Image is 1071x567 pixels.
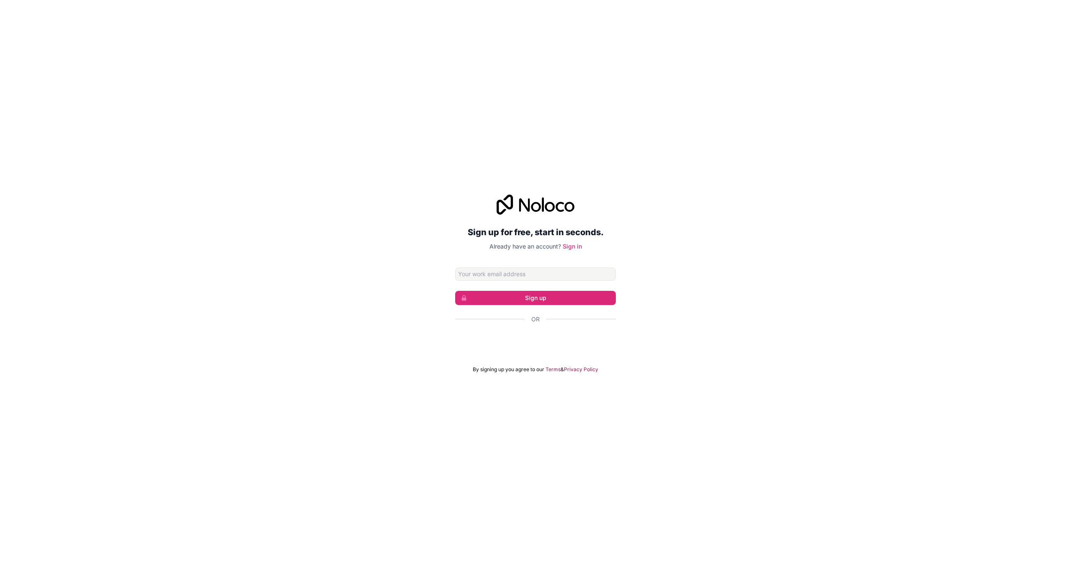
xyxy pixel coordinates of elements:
button: Sign up [455,291,616,305]
a: Terms [546,366,561,373]
h2: Sign up for free, start in seconds. [455,225,616,240]
span: By signing up you agree to our [473,366,544,373]
span: Already have an account? [489,243,561,250]
span: Or [531,315,540,323]
a: Privacy Policy [564,366,598,373]
a: Sign in [563,243,582,250]
span: & [561,366,564,373]
iframe: Sign in with Google Button [451,333,620,351]
input: Email address [455,267,616,281]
